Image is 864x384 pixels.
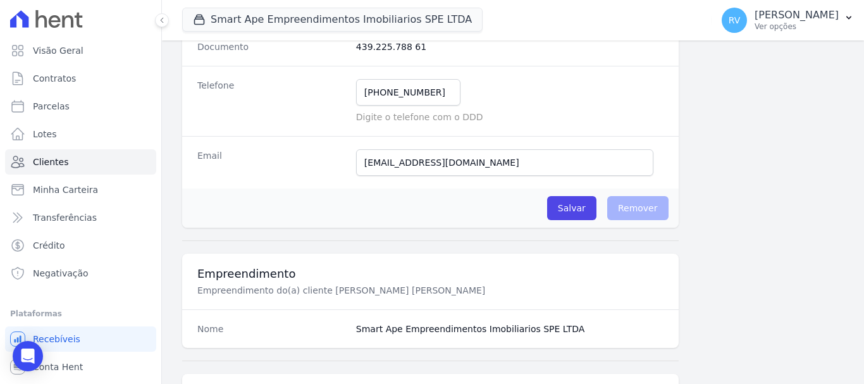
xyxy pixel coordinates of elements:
[755,9,839,22] p: [PERSON_NAME]
[356,323,663,335] dd: Smart Ape Empreendimentos Imobiliarios SPE LTDA
[356,111,663,123] p: Digite o telefone com o DDD
[729,16,741,25] span: RV
[33,72,76,85] span: Contratos
[197,266,663,282] h3: Empreendimento
[5,326,156,352] a: Recebíveis
[5,94,156,119] a: Parcelas
[5,149,156,175] a: Clientes
[33,183,98,196] span: Minha Carteira
[33,333,80,345] span: Recebíveis
[5,121,156,147] a: Lotes
[5,354,156,380] a: Conta Hent
[5,177,156,202] a: Minha Carteira
[197,79,346,123] dt: Telefone
[33,211,97,224] span: Transferências
[5,205,156,230] a: Transferências
[197,323,346,335] dt: Nome
[607,196,669,220] span: Remover
[755,22,839,32] p: Ver opções
[10,306,151,321] div: Plataformas
[197,284,622,297] p: Empreendimento do(a) cliente [PERSON_NAME] [PERSON_NAME]
[33,361,83,373] span: Conta Hent
[197,149,346,176] dt: Email
[5,66,156,91] a: Contratos
[33,239,65,252] span: Crédito
[356,40,663,53] dd: 439.225.788 61
[33,44,83,57] span: Visão Geral
[33,100,70,113] span: Parcelas
[182,8,483,32] button: Smart Ape Empreendimentos Imobiliarios SPE LTDA
[547,196,596,220] input: Salvar
[33,267,89,280] span: Negativação
[33,156,68,168] span: Clientes
[5,233,156,258] a: Crédito
[5,261,156,286] a: Negativação
[5,38,156,63] a: Visão Geral
[197,40,346,53] dt: Documento
[33,128,57,140] span: Lotes
[13,341,43,371] div: Open Intercom Messenger
[712,3,864,38] button: RV [PERSON_NAME] Ver opções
